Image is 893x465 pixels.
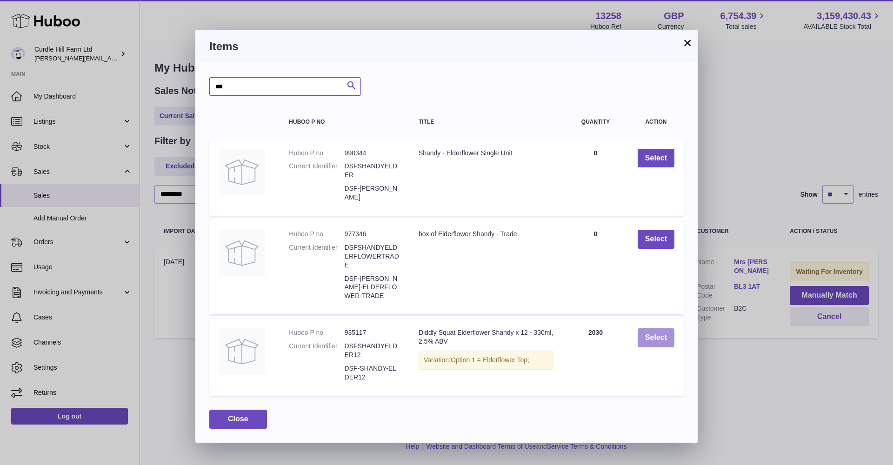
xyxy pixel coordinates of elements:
div: box of Elderflower Shandy - Trade [419,230,553,239]
th: Huboo P no [280,110,409,134]
dd: DSF-[PERSON_NAME] [345,184,400,202]
td: 2030 [563,319,628,395]
dt: Huboo P no [289,328,344,337]
button: Select [638,149,674,168]
dd: DSF-[PERSON_NAME]-ELDERFLOWER-TRADE [345,274,400,301]
dd: DSFSHANDYELDER12 [345,342,400,359]
img: box of Elderflower Shandy - Trade [219,230,265,276]
h3: Items [209,39,684,54]
button: Close [209,410,267,429]
th: Title [409,110,563,134]
th: Quantity [563,110,628,134]
dt: Huboo P no [289,230,344,239]
dd: 935117 [345,328,400,337]
dd: 977346 [345,230,400,239]
dd: DSF-SHANDY-ELDER12 [345,364,400,382]
img: Shandy - Elderflower Single Unit [219,149,265,195]
dd: 990344 [345,149,400,158]
dt: Current Identifier [289,162,344,179]
div: Shandy - Elderflower Single Unit [419,149,553,158]
button: × [682,37,693,48]
th: Action [628,110,684,134]
button: Select [638,328,674,347]
div: Variation: [419,351,553,370]
dt: Huboo P no [289,149,344,158]
td: 0 [563,139,628,216]
button: Select [638,230,674,249]
img: Diddly Squat Elderflower Shandy x 12 - 330ml, 2.5% ABV [219,328,265,375]
dt: Current Identifier [289,342,344,359]
span: Option 1 = Elderflower Top; [451,356,529,364]
dd: DSFSHANDYELDERFLOWERTRADE [345,243,400,270]
div: Diddly Squat Elderflower Shandy x 12 - 330ml, 2.5% ABV [419,328,553,346]
span: Close [228,415,248,423]
dt: Current Identifier [289,243,344,270]
dd: DSFSHANDYELDER [345,162,400,179]
td: 0 [563,220,628,314]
